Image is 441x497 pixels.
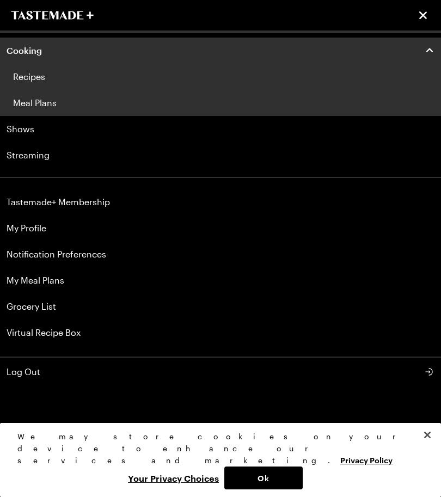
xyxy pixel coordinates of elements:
div: Privacy [17,431,414,489]
span: Log Out [7,365,40,378]
button: Ok [224,467,303,489]
div: We may store cookies on your device to enhance our services and marketing. [17,431,414,467]
span: Cooking [7,45,42,56]
a: To Tastemade Home Page [11,11,94,20]
button: Close [415,423,439,447]
button: Your Privacy Choices [122,467,224,489]
button: Close menu [416,8,430,22]
a: More information about your privacy, opens in a new tab [340,455,393,465]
